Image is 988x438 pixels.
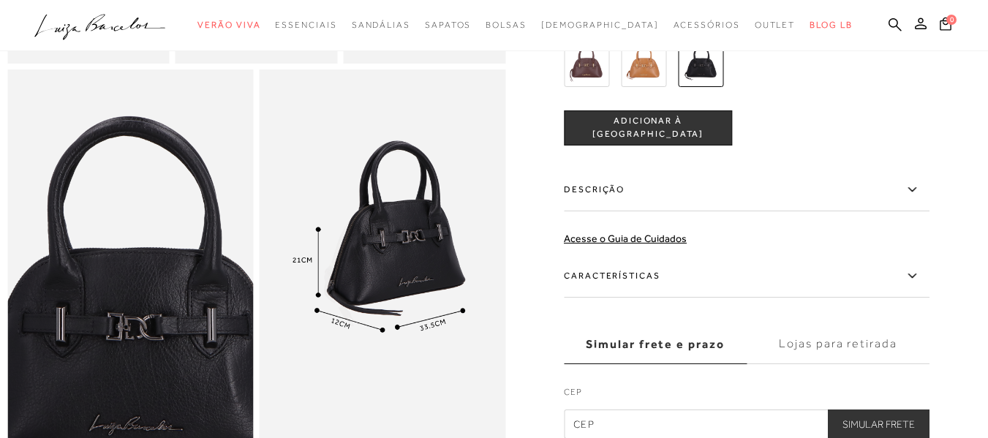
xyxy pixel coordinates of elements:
[197,20,260,30] span: Verão Viva
[275,20,336,30] span: Essenciais
[678,42,723,87] img: BOLSA ESTRUTURADA COM ALÇA DE MÃO E CROSSBODY EM COURO PRETO MÉDIA
[565,116,731,141] span: ADICIONAR À [GEOGRAPHIC_DATA]
[352,12,410,39] a: noSubCategoriesText
[755,20,796,30] span: Outlet
[674,12,740,39] a: noSubCategoriesText
[486,20,527,30] span: Bolsas
[541,20,659,30] span: [DEMOGRAPHIC_DATA]
[935,16,956,36] button: 0
[425,20,471,30] span: Sapatos
[755,12,796,39] a: noSubCategoriesText
[810,20,852,30] span: BLOG LB
[747,325,929,364] label: Lojas para retirada
[352,20,410,30] span: Sandálias
[564,385,929,406] label: CEP
[486,12,527,39] a: noSubCategoriesText
[564,255,929,298] label: Características
[564,169,929,211] label: Descrição
[564,110,732,146] button: ADICIONAR À [GEOGRAPHIC_DATA]
[197,12,260,39] a: noSubCategoriesText
[541,12,659,39] a: noSubCategoriesText
[810,12,852,39] a: BLOG LB
[674,20,740,30] span: Acessórios
[946,15,957,25] span: 0
[564,233,687,244] a: Acesse o Guia de Cuidados
[564,325,747,364] label: Simular frete e prazo
[621,42,666,87] img: BOLSA ESTRUTURADA COM ALÇA DE MÃO E CROSSBODY EM COURO CARAMELO MÉDIA
[564,42,609,87] img: BOLSA ESTRUTURADA COM ALÇA DE MÃO E CROSSBODY EM COURO CAFÉ MÉDIA
[275,12,336,39] a: noSubCategoriesText
[425,12,471,39] a: noSubCategoriesText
